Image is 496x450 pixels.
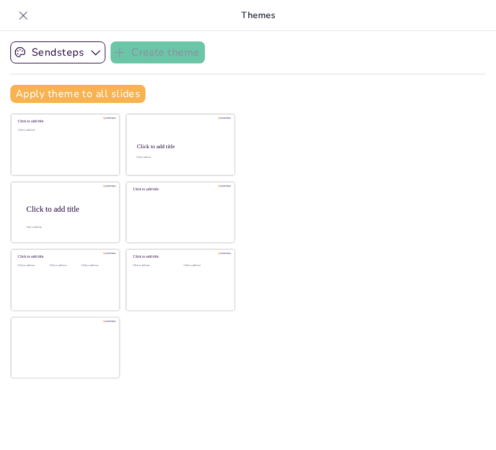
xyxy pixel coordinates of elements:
div: Click to add title [137,143,223,150]
button: Create theme [111,41,205,63]
div: Click to add title [27,204,109,213]
div: Click to add body [27,225,108,228]
div: Click to add title [18,119,111,124]
div: Click to add text [136,156,222,159]
div: Click to add title [133,187,226,192]
div: Click to add text [18,264,47,267]
button: Sendsteps [10,41,105,63]
div: Click to add text [18,129,111,132]
div: Click to add text [184,264,224,267]
div: Click to add title [18,254,111,259]
div: Click to add text [50,264,79,267]
div: Click to add title [133,254,226,259]
div: Click to add text [81,264,111,267]
button: Apply theme to all slides [10,85,146,103]
div: Click to add text [133,264,174,267]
